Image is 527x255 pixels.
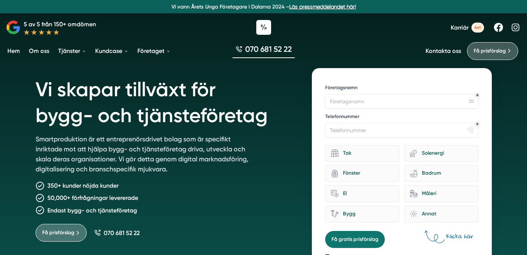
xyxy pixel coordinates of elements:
[104,229,140,236] span: 070 681 52 22
[245,44,292,54] span: 070 681 52 22
[476,94,479,97] div: Obligatoriskt
[325,113,478,121] label: Telefonnummer
[57,41,88,60] a: Tjänster
[451,24,468,31] span: Karriär
[94,229,140,236] a: 070 681 52 22
[47,181,119,190] p: 350+ kunder nöjda kunder
[27,41,51,60] a: Om oss
[233,44,295,58] a: 070 681 52 22
[471,23,484,33] span: 4st
[47,193,138,202] p: 50,000+ förfrågningar levererade
[3,3,524,10] p: Vi vann Årets Unga Företagare i Dalarna 2024 –
[6,41,21,60] a: Hem
[47,206,137,215] p: Endast bygg- och tjänsteföretag
[426,47,461,54] a: Kontakta oss
[325,84,478,93] label: Företagsnamn
[474,47,506,55] span: Få prisförslag
[289,4,356,10] a: Läs pressmeddelandet här!
[36,134,249,177] p: Smartproduktion är ett entreprenörsdrivet bolag som är specifikt inriktade mot att hjälpa bygg- o...
[467,42,518,60] a: Få prisförslag
[325,231,385,248] button: Få gratis prisförslag
[24,20,96,29] p: 5 av 5 från 150+ omdömen
[136,41,172,60] a: Företaget
[36,224,87,242] a: Få prisförslag
[325,123,478,138] input: Telefonnummer
[451,23,484,33] a: Karriär 4st
[36,68,294,134] h1: Vi skapar tillväxt för bygg- och tjänsteföretag
[325,94,478,109] input: Företagsnamn
[94,41,130,60] a: Kundcase
[42,229,74,237] span: Få prisförslag
[476,123,479,125] div: Obligatoriskt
